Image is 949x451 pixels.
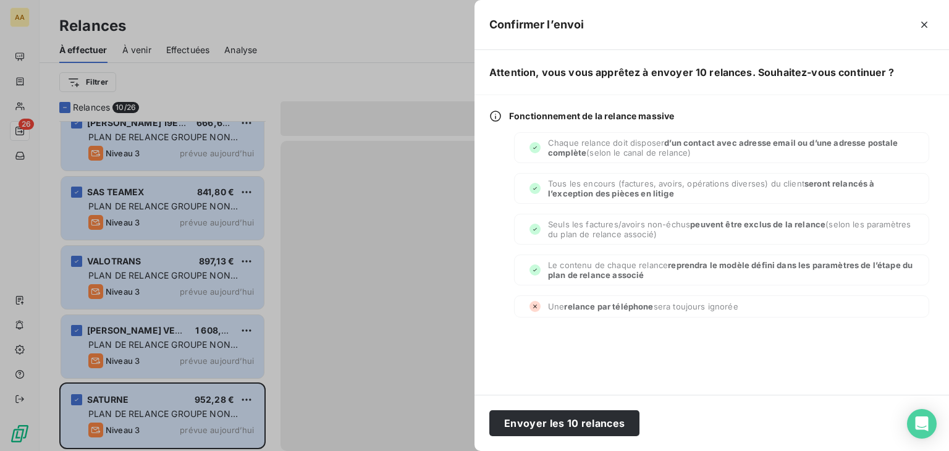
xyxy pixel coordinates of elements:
span: Chaque relance doit disposer (selon le canal de relance) [548,138,914,158]
div: Open Intercom Messenger [907,409,937,439]
span: peuvent être exclus de la relance [690,219,825,229]
span: Seuls les factures/avoirs non-échus (selon les paramètres du plan de relance associé) [548,219,914,239]
span: Le contenu de chaque relance [548,260,914,280]
span: relance par téléphone [564,301,653,311]
span: reprendra le modèle défini dans les paramètres de l’étape du plan de relance associé [548,260,913,280]
h5: Confirmer l’envoi [489,16,584,33]
span: seront relancés à l’exception des pièces en litige [548,179,874,198]
span: d’un contact avec adresse email ou d’une adresse postale complète [548,138,898,158]
span: Fonctionnement de la relance massive [509,110,674,122]
h6: Attention, vous vous apprêtez à envoyer 10 relances. Souhaitez-vous continuer ? [474,50,949,95]
button: Envoyer les 10 relances [489,410,639,436]
span: Une sera toujours ignorée [548,301,738,311]
span: Tous les encours (factures, avoirs, opérations diverses) du client [548,179,914,198]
